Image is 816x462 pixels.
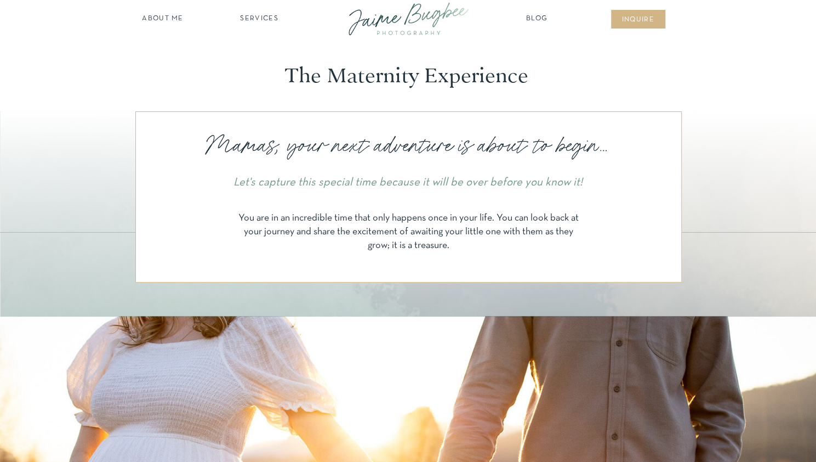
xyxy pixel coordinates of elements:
p: The Maternity Experience [285,64,532,88]
a: SERVICES [229,14,290,25]
a: about ME [139,14,187,25]
p: Mamas, your next adventure is about to begin... [197,130,620,161]
i: Let's capture this special time because it will be over before you know it! [233,177,583,188]
p: You are in an incredible time that only happens once in your life. You can look back at your jour... [238,211,579,251]
a: inqUIre [616,15,660,26]
a: Blog [523,14,551,25]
